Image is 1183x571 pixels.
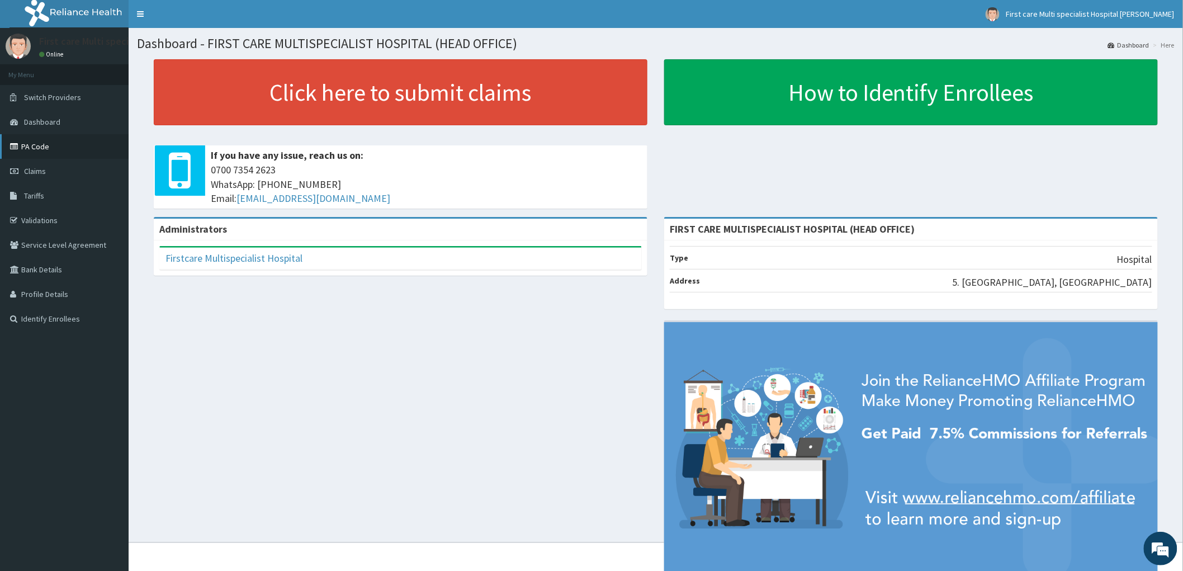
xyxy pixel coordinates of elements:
[211,149,363,162] b: If you have any issue, reach us on:
[670,253,688,263] b: Type
[24,191,44,201] span: Tariffs
[159,223,227,235] b: Administrators
[1108,40,1149,50] a: Dashboard
[1006,9,1175,19] span: First care Multi specialist Hospital [PERSON_NAME]
[24,166,46,176] span: Claims
[24,117,60,127] span: Dashboard
[1117,252,1152,267] p: Hospital
[39,36,262,46] p: First care Multi specialist Hospital [PERSON_NAME]
[953,275,1152,290] p: 5. [GEOGRAPHIC_DATA], [GEOGRAPHIC_DATA]
[165,252,302,265] a: Firstcare Multispecialist Hospital
[670,276,700,286] b: Address
[6,34,31,59] img: User Image
[24,92,81,102] span: Switch Providers
[211,163,642,206] span: 0700 7354 2623 WhatsApp: [PHONE_NUMBER] Email:
[986,7,1000,21] img: User Image
[236,192,390,205] a: [EMAIL_ADDRESS][DOMAIN_NAME]
[137,36,1175,51] h1: Dashboard - FIRST CARE MULTISPECIALIST HOSPITAL (HEAD OFFICE)
[154,59,647,125] a: Click here to submit claims
[664,59,1158,125] a: How to Identify Enrollees
[1151,40,1175,50] li: Here
[39,50,66,58] a: Online
[670,223,915,235] strong: FIRST CARE MULTISPECIALIST HOSPITAL (HEAD OFFICE)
